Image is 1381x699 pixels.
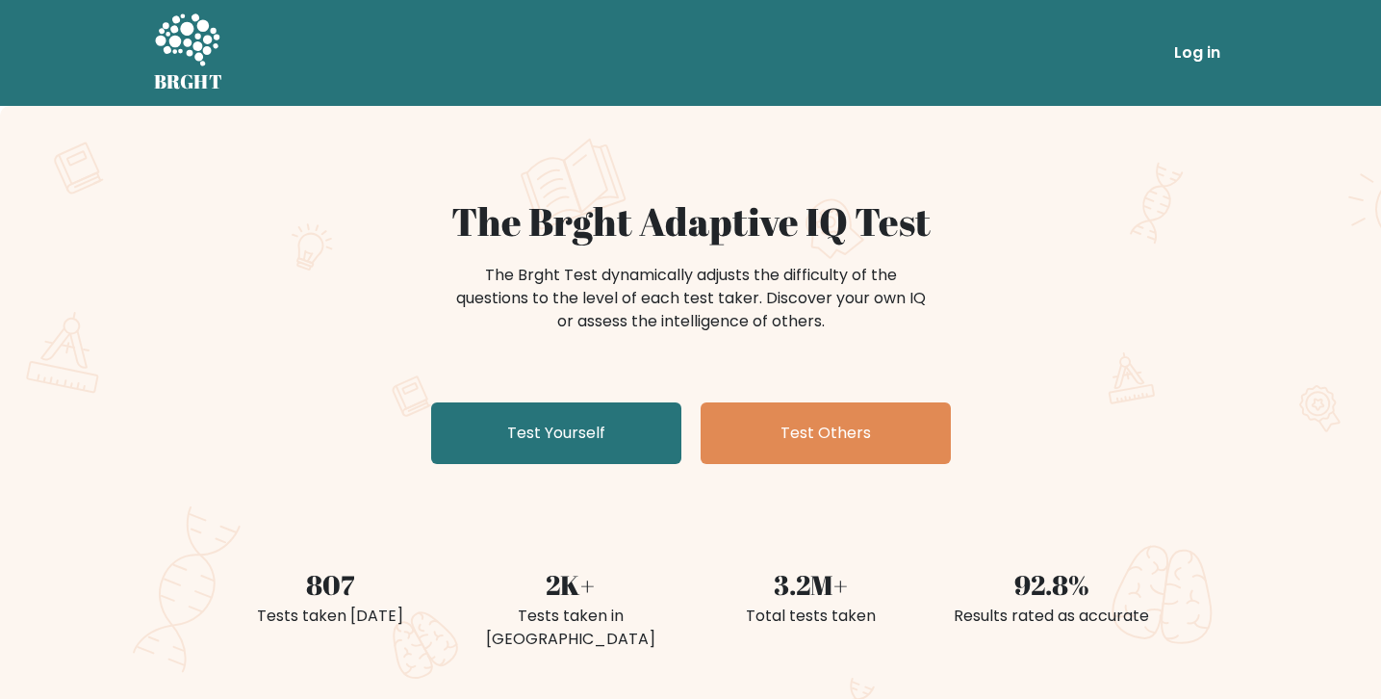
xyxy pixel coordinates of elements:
[943,564,1161,605] div: 92.8%
[1166,34,1228,72] a: Log in
[462,605,679,651] div: Tests taken in [GEOGRAPHIC_DATA]
[221,564,439,605] div: 807
[221,605,439,628] div: Tests taken [DATE]
[221,198,1161,245] h1: The Brght Adaptive IQ Test
[703,605,920,628] div: Total tests taken
[450,264,932,333] div: The Brght Test dynamically adjusts the difficulty of the questions to the level of each test take...
[943,605,1161,628] div: Results rated as accurate
[701,402,951,464] a: Test Others
[462,564,679,605] div: 2K+
[431,402,681,464] a: Test Yourself
[154,8,223,98] a: BRGHT
[154,70,223,93] h5: BRGHT
[703,564,920,605] div: 3.2M+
